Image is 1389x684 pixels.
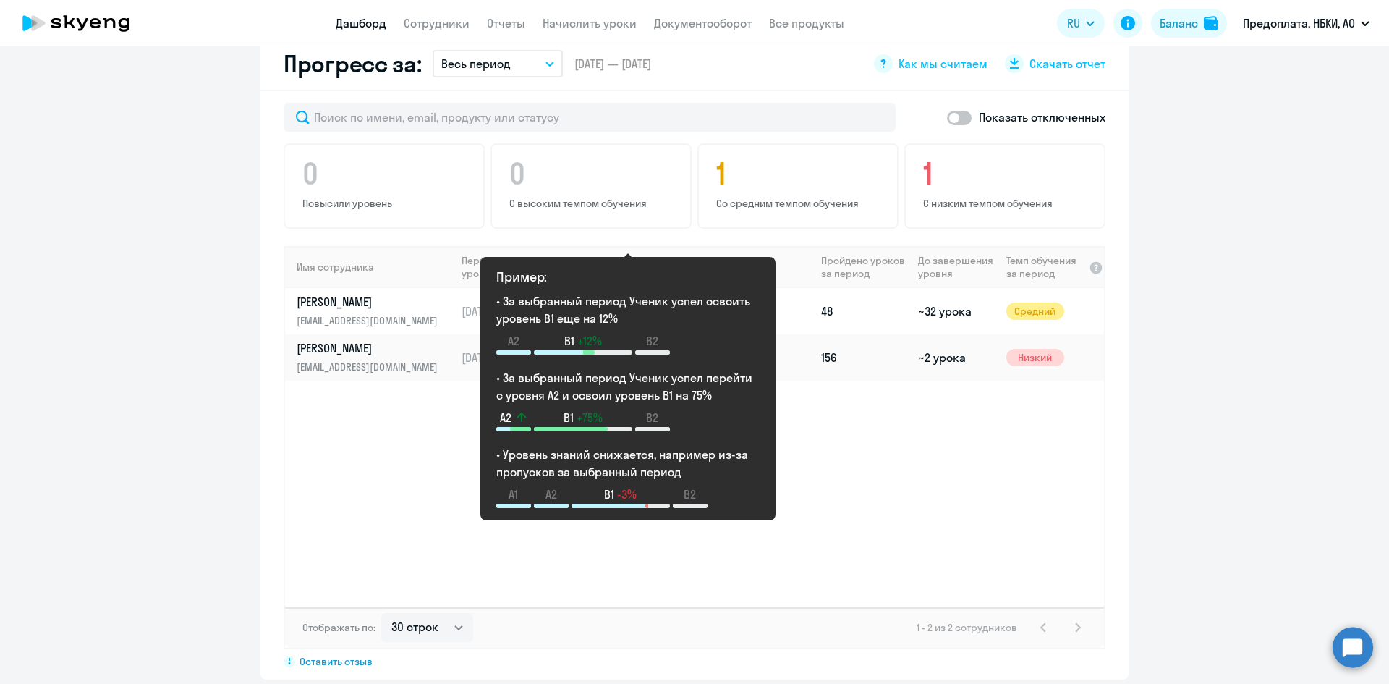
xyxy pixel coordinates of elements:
img: balance [1204,16,1218,30]
p: [PERSON_NAME] [297,340,446,356]
span: B1 [604,486,614,502]
span: B2 [684,486,696,502]
th: Первый урок [456,246,523,288]
span: B2 [646,333,658,349]
div: Баланс [1160,14,1198,32]
span: Темп обучения за период [1006,254,1084,280]
a: Дашборд [336,16,386,30]
span: A2 [545,486,557,502]
span: Как мы считаем [899,56,987,72]
span: A2 [500,410,511,426]
span: B1 [564,410,574,426]
p: • За выбранный период Ученик успел перейти с уровня A2 и освоил уровень B1 на 75% [496,369,760,404]
th: До завершения уровня [912,246,1000,288]
span: RU [1067,14,1080,32]
span: A1 [509,486,518,502]
span: 1 - 2 из 2 сотрудников [917,621,1017,634]
span: Отображать по: [302,621,375,634]
td: ~32 урока [912,288,1000,334]
h4: Пример: [496,268,760,287]
span: Низкий [1006,349,1064,366]
button: Балансbalance [1151,9,1227,38]
p: • За выбранный период Ученик успел освоить уровень B1 еще на 12% [496,292,760,327]
p: [PERSON_NAME] [297,294,446,310]
span: [DATE] — [DATE] [574,56,651,72]
span: +12% [577,333,602,349]
p: Весь период [441,55,511,72]
h2: Прогресс за: [284,49,421,78]
td: [DATE] [456,334,523,381]
a: Документооборот [654,16,752,30]
a: [PERSON_NAME][EMAIL_ADDRESS][DOMAIN_NAME] [297,294,455,329]
p: Показать отключенных [979,109,1105,126]
td: 48 [815,288,912,334]
input: Поиск по имени, email, продукту или статусу [284,103,896,132]
button: Предоплата, НБКИ, АО [1236,6,1377,41]
p: Со средним темпом обучения [716,197,884,210]
th: Пройдено уроков за период [815,246,912,288]
button: Весь период [433,50,563,77]
a: Отчеты [487,16,525,30]
td: 156 [815,334,912,381]
p: • Уровень знаний снижается, например из-за пропусков за выбранный период [496,446,760,481]
p: [EMAIL_ADDRESS][DOMAIN_NAME] [297,359,446,375]
p: С низким темпом обучения [923,197,1091,210]
th: Имя сотрудника [285,246,456,288]
span: A2 [508,333,519,349]
a: [PERSON_NAME][EMAIL_ADDRESS][DOMAIN_NAME] [297,340,455,375]
a: Начислить уроки [543,16,637,30]
span: Средний [1006,303,1064,320]
span: B1 [564,333,574,349]
a: Все продукты [769,16,844,30]
td: ~2 урока [912,334,1000,381]
h4: 1 [716,156,884,191]
span: Скачать отчет [1029,56,1105,72]
span: B2 [646,410,658,426]
span: -3% [617,486,637,502]
span: Оставить отзыв [300,655,373,668]
p: [EMAIL_ADDRESS][DOMAIN_NAME] [297,313,446,329]
h4: 1 [923,156,1091,191]
button: RU [1057,9,1105,38]
p: Предоплата, НБКИ, АО [1243,14,1355,32]
a: Сотрудники [404,16,470,30]
td: [DATE] [456,288,523,334]
span: +75% [577,410,603,426]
